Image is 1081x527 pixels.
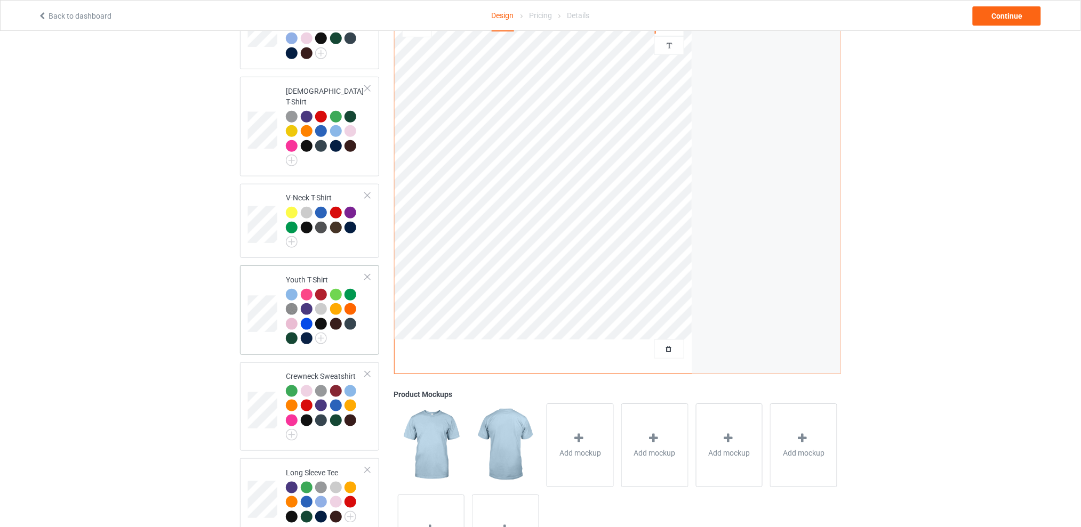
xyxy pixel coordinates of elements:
[634,448,676,459] span: Add mockup
[472,404,539,487] img: regular.jpg
[315,333,327,344] img: svg+xml;base64,PD94bWwgdmVyc2lvbj0iMS4wIiBlbmNvZGluZz0iVVRGLTgiPz4KPHN2ZyB3aWR0aD0iMjJweCIgaGVpZ2...
[398,404,465,487] img: regular.jpg
[559,448,601,459] span: Add mockup
[240,77,379,176] div: [DEMOGRAPHIC_DATA] T-Shirt
[529,1,552,30] div: Pricing
[394,390,841,400] div: Product Mockups
[345,511,356,523] img: svg+xml;base64,PD94bWwgdmVyc2lvbj0iMS4wIiBlbmNvZGluZz0iVVRGLTgiPz4KPHN2ZyB3aWR0aD0iMjJweCIgaGVpZ2...
[38,12,111,20] a: Back to dashboard
[315,47,327,59] img: svg+xml;base64,PD94bWwgdmVyc2lvbj0iMS4wIiBlbmNvZGluZz0iVVRGLTgiPz4KPHN2ZyB3aWR0aD0iMjJweCIgaGVpZ2...
[286,192,365,244] div: V-Neck T-Shirt
[286,371,365,437] div: Crewneck Sweatshirt
[240,184,379,258] div: V-Neck T-Shirt
[708,448,750,459] span: Add mockup
[621,404,688,488] div: Add mockup
[286,274,365,344] div: Youth T-Shirt
[783,448,824,459] span: Add mockup
[567,1,589,30] div: Details
[240,265,379,354] div: Youth T-Shirt
[696,404,763,488] div: Add mockup
[664,40,675,51] img: svg%3E%0A
[492,1,514,31] div: Design
[286,155,298,166] img: svg+xml;base64,PD94bWwgdmVyc2lvbj0iMS4wIiBlbmNvZGluZz0iVVRGLTgiPz4KPHN2ZyB3aWR0aD0iMjJweCIgaGVpZ2...
[286,303,298,315] img: heather_texture.png
[286,467,365,522] div: Long Sleeve Tee
[240,362,379,451] div: Crewneck Sweatshirt
[547,404,614,488] div: Add mockup
[286,236,298,248] img: svg+xml;base64,PD94bWwgdmVyc2lvbj0iMS4wIiBlbmNvZGluZz0iVVRGLTgiPz4KPHN2ZyB3aWR0aD0iMjJweCIgaGVpZ2...
[286,429,298,441] img: svg+xml;base64,PD94bWwgdmVyc2lvbj0iMS4wIiBlbmNvZGluZz0iVVRGLTgiPz4KPHN2ZyB3aWR0aD0iMjJweCIgaGVpZ2...
[286,86,365,163] div: [DEMOGRAPHIC_DATA] T-Shirt
[973,6,1041,26] div: Continue
[770,404,837,488] div: Add mockup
